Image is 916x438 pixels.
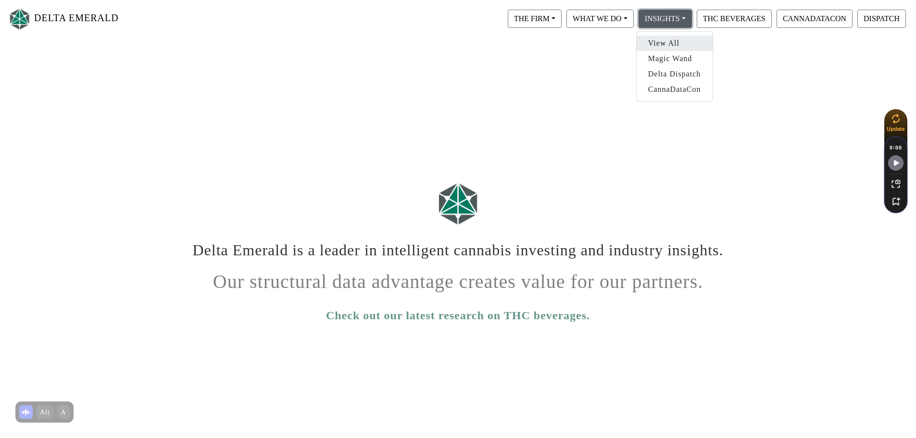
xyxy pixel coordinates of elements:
h1: Delta Emerald is a leader in intelligent cannabis investing and industry insights. [191,234,725,259]
button: DISPATCH [857,10,906,28]
img: Logo [434,178,482,229]
button: CANNADATACON [777,10,853,28]
a: CannaDataCon [637,82,713,97]
button: THC BEVERAGES [697,10,772,28]
a: CANNADATACON [774,14,855,22]
a: THC BEVERAGES [694,14,774,22]
div: THE FIRM [636,31,713,101]
button: THE FIRM [508,10,562,28]
button: INSIGHTS [639,10,692,28]
a: Delta Dispatch [637,66,713,82]
img: Logo [8,6,32,32]
a: DISPATCH [855,14,908,22]
a: View All [637,36,713,51]
a: Check out our latest research on THC beverages. [326,307,590,324]
h1: Our structural data advantage creates value for our partners. [191,263,725,293]
a: DELTA EMERALD [8,4,119,34]
a: Magic Wand [637,51,713,66]
button: WHAT WE DO [566,10,634,28]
